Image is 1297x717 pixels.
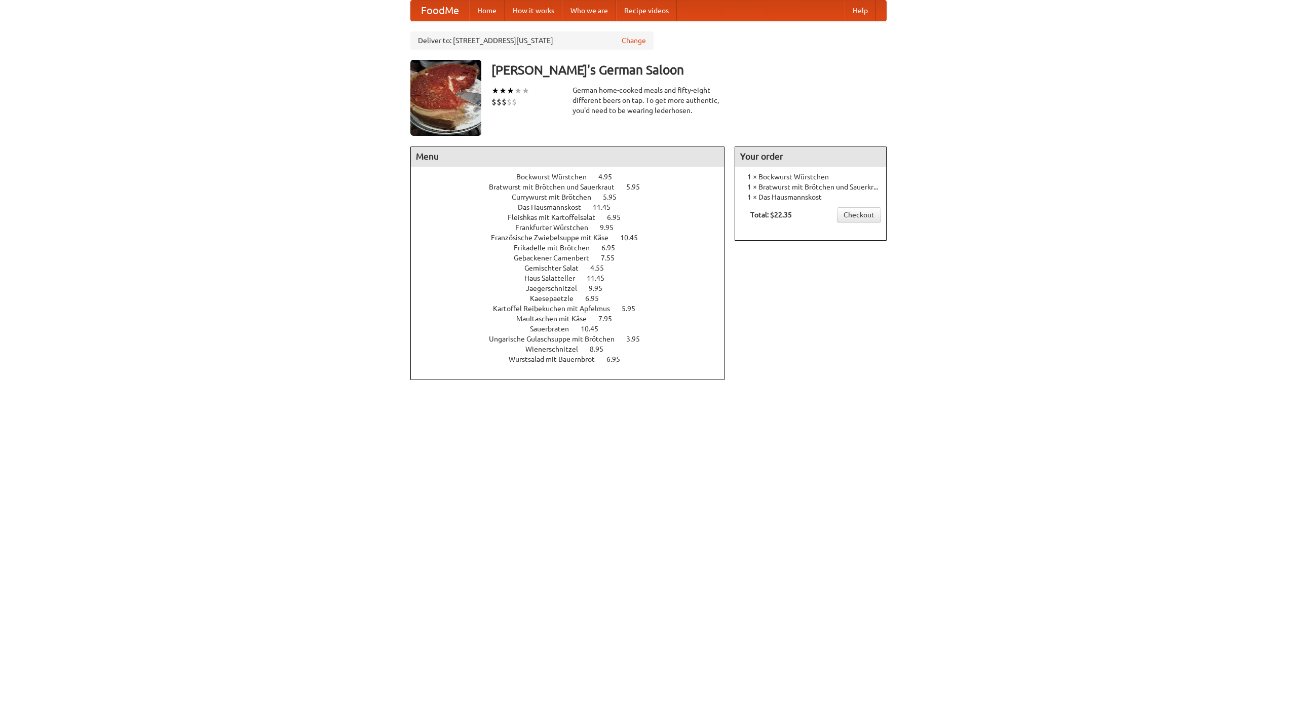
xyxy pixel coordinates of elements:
span: Ungarische Gulaschsuppe mit Brötchen [489,335,625,343]
span: 6.95 [601,244,625,252]
span: 5.95 [626,183,650,191]
span: 9.95 [600,223,624,232]
a: Wurstsalad mit Bauernbrot 6.95 [509,355,639,363]
span: 6.95 [607,213,631,221]
a: Jaegerschnitzel 9.95 [526,284,621,292]
h3: [PERSON_NAME]'s German Saloon [491,60,887,80]
li: $ [502,96,507,107]
a: Haus Salatteller 11.45 [524,274,623,282]
span: 8.95 [590,345,614,353]
a: Sauerbraten 10.45 [530,325,617,333]
span: Wienerschnitzel [525,345,588,353]
span: 3.95 [626,335,650,343]
span: Kaesepaetzle [530,294,584,303]
span: 10.45 [620,234,648,242]
a: Who we are [562,1,616,21]
img: angular.jpg [410,60,481,136]
a: How it works [505,1,562,21]
span: Französische Zwiebelsuppe mit Käse [491,234,619,242]
li: $ [497,96,502,107]
a: Gemischter Salat 4.55 [524,264,623,272]
span: 9.95 [589,284,613,292]
li: ★ [491,85,499,96]
span: Gebackener Camenbert [514,254,599,262]
h4: Menu [411,146,724,167]
a: Kaesepaetzle 6.95 [530,294,618,303]
li: $ [491,96,497,107]
span: Das Hausmannskost [518,203,591,211]
li: $ [512,96,517,107]
a: Französische Zwiebelsuppe mit Käse 10.45 [491,234,657,242]
a: Change [622,35,646,46]
div: German home-cooked meals and fifty-eight different beers on tap. To get more authentic, you'd nee... [573,85,724,116]
a: Bockwurst Würstchen 4.95 [516,173,631,181]
li: 1 × Das Hausmannskost [740,192,881,202]
span: Jaegerschnitzel [526,284,587,292]
span: Gemischter Salat [524,264,589,272]
li: 1 × Bratwurst mit Brötchen und Sauerkraut [740,182,881,192]
a: Bratwurst mit Brötchen und Sauerkraut 5.95 [489,183,659,191]
span: Kartoffel Reibekuchen mit Apfelmus [493,305,620,313]
a: Checkout [837,207,881,222]
span: Frankfurter Würstchen [515,223,598,232]
li: ★ [514,85,522,96]
a: Help [845,1,876,21]
span: Fleishkas mit Kartoffelsalat [508,213,605,221]
span: 5.95 [603,193,627,201]
a: Fleishkas mit Kartoffelsalat 6.95 [508,213,639,221]
li: ★ [507,85,514,96]
b: Total: $22.35 [750,211,792,219]
a: Wienerschnitzel 8.95 [525,345,622,353]
a: Maultaschen mit Käse 7.95 [516,315,631,323]
span: 7.55 [601,254,625,262]
a: Kartoffel Reibekuchen mit Apfelmus 5.95 [493,305,654,313]
span: 6.95 [606,355,630,363]
a: Gebackener Camenbert 7.55 [514,254,633,262]
li: ★ [522,85,529,96]
li: ★ [499,85,507,96]
span: Sauerbraten [530,325,579,333]
span: 4.95 [598,173,622,181]
span: Haus Salatteller [524,274,585,282]
span: Currywurst mit Brötchen [512,193,601,201]
span: Frikadelle mit Brötchen [514,244,600,252]
span: 11.45 [593,203,621,211]
span: 4.55 [590,264,614,272]
a: FoodMe [411,1,469,21]
a: Frankfurter Würstchen 9.95 [515,223,632,232]
a: Frikadelle mit Brötchen 6.95 [514,244,634,252]
a: Recipe videos [616,1,677,21]
span: 5.95 [622,305,645,313]
span: Bratwurst mit Brötchen und Sauerkraut [489,183,625,191]
a: Home [469,1,505,21]
span: 6.95 [585,294,609,303]
span: Bockwurst Würstchen [516,173,597,181]
span: 10.45 [581,325,608,333]
span: 11.45 [587,274,615,282]
span: Maultaschen mit Käse [516,315,597,323]
li: $ [507,96,512,107]
div: Deliver to: [STREET_ADDRESS][US_STATE] [410,31,654,50]
li: 1 × Bockwurst Würstchen [740,172,881,182]
a: Currywurst mit Brötchen 5.95 [512,193,635,201]
a: Ungarische Gulaschsuppe mit Brötchen 3.95 [489,335,659,343]
h4: Your order [735,146,886,167]
a: Das Hausmannskost 11.45 [518,203,629,211]
span: Wurstsalad mit Bauernbrot [509,355,605,363]
span: 7.95 [598,315,622,323]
